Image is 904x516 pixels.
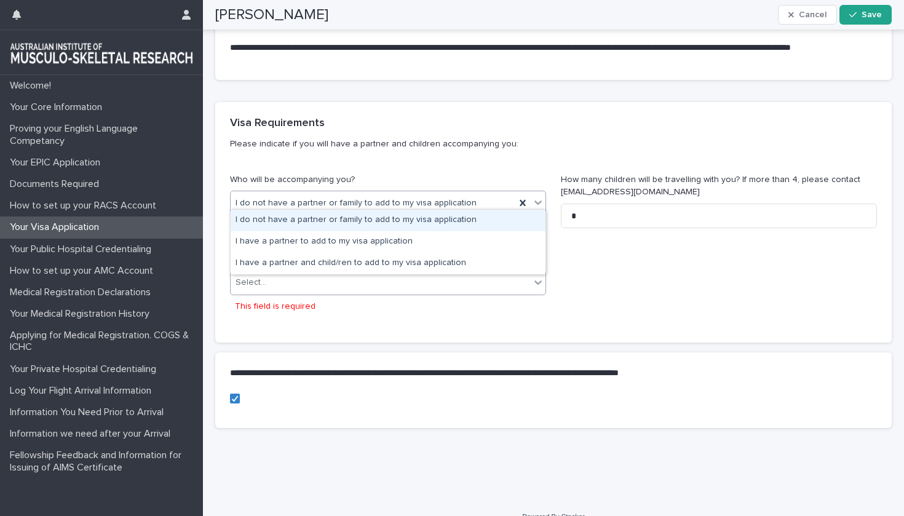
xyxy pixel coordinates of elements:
div: I do not have a partner or family to add to my visa application [231,210,545,231]
p: Documents Required [5,178,109,190]
p: Your EPIC Application [5,157,110,169]
span: I do not have a partner or family to add to my visa application [236,197,477,210]
p: How to set up your RACS Account [5,200,166,212]
p: Proving your English Language Competancy [5,123,203,146]
button: Cancel [778,5,837,25]
h2: [PERSON_NAME] [215,6,328,24]
p: How to set up your AMC Account [5,265,163,277]
p: Applying for Medical Registration. COGS & ICHC [5,330,203,353]
p: Your Core Information [5,101,112,113]
span: Cancel [799,10,827,19]
p: Your Private Hospital Credentialing [5,363,166,375]
p: Fellowship Feedback and Information for Issuing of AIMS Certificate [5,450,203,473]
p: Information we need after your Arrival [5,428,180,440]
div: I have a partner and child/ren to add to my visa application [231,253,545,274]
button: Save [839,5,892,25]
span: Save [862,10,882,19]
p: Information You Need Prior to Arrival [5,407,173,418]
div: Select... [236,276,266,289]
p: Please indicate if you will have a partner and children accompanying you: [230,138,872,149]
div: I have a partner to add to my visa application [231,231,545,253]
p: This field is required [235,300,315,313]
p: Your Medical Registration History [5,308,159,320]
p: How many children will be travelling with you? If more than 4, please contact [EMAIL_ADDRESS][DOM... [561,173,877,199]
p: Your Public Hospital Credentialing [5,244,161,255]
p: Who will be accompanying you? [230,173,546,186]
img: 1xcjEmqDTcmQhduivVBy [10,40,193,65]
h2: Visa Requirements [230,117,325,130]
p: Medical Registration Declarations [5,287,161,298]
p: Log Your Flight Arrival Information [5,385,161,397]
p: Your Visa Application [5,221,109,233]
p: Welcome! [5,80,61,92]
